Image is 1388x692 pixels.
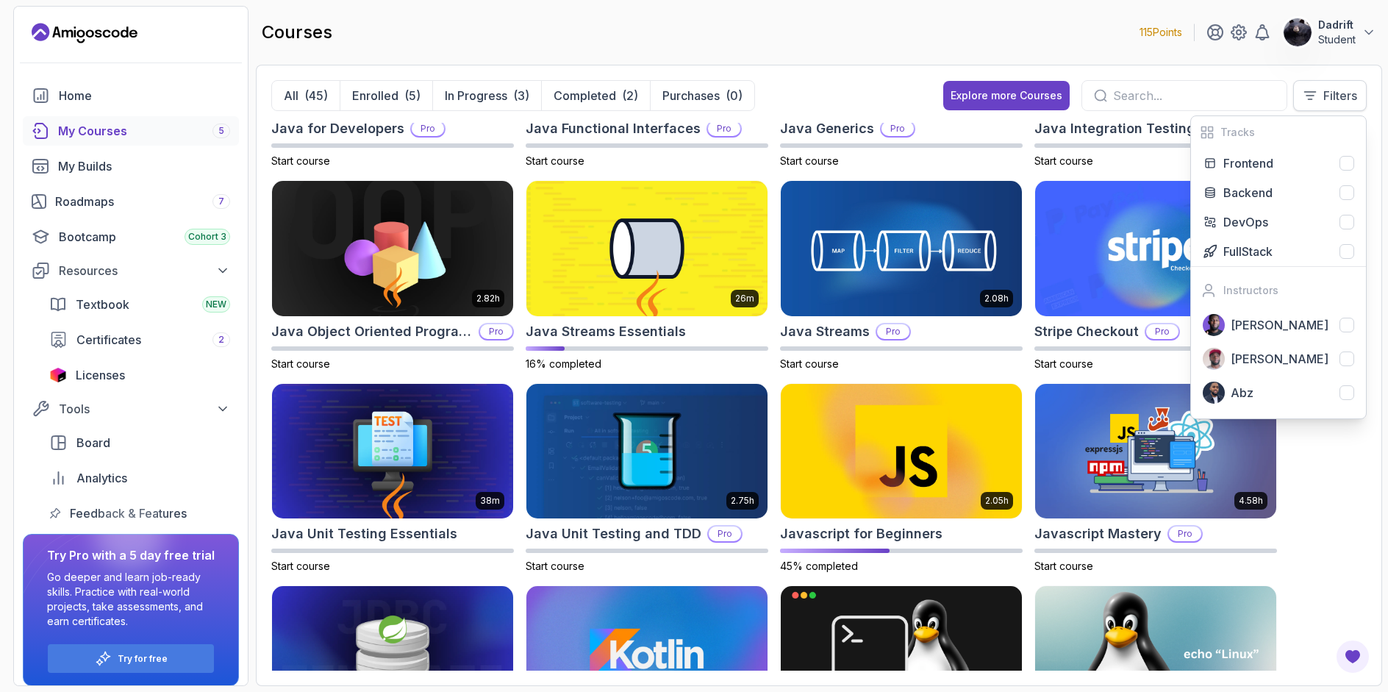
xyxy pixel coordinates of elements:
img: instructor img [1203,314,1225,336]
div: (45) [304,87,328,104]
p: All [284,87,298,104]
span: Start course [526,154,584,167]
div: My Builds [58,157,230,175]
p: Purchases [662,87,720,104]
h2: Javascript Mastery [1034,524,1162,544]
h2: Java Streams [780,321,870,342]
span: 5 [218,125,224,137]
img: instructor img [1203,382,1225,404]
p: Dadrift [1318,18,1356,32]
span: Start course [1034,154,1093,167]
p: Student [1318,32,1356,47]
a: home [23,81,239,110]
img: Java Streams Essentials card [526,181,768,316]
p: [PERSON_NAME] [1231,350,1328,368]
button: Open Feedback Button [1335,639,1370,674]
span: Start course [271,154,330,167]
h2: Java Object Oriented Programming [271,321,473,342]
span: Analytics [76,469,127,487]
a: courses [23,116,239,146]
p: Filters [1323,87,1357,104]
p: [PERSON_NAME] [1231,316,1328,334]
span: 45% completed [780,560,858,572]
img: Java Unit Testing and TDD card [526,384,768,519]
p: Frontend [1223,154,1273,172]
button: instructor img[PERSON_NAME] [1191,342,1366,376]
img: Java Unit Testing Essentials card [272,384,513,519]
a: Landing page [32,21,137,45]
span: Certificates [76,331,141,349]
span: 7 [218,196,224,207]
a: board [40,428,239,457]
img: jetbrains icon [49,368,67,382]
p: 2.08h [984,293,1009,304]
div: (2) [622,87,638,104]
p: 2.05h [985,495,1009,507]
div: Tools [59,400,230,418]
h2: Java Functional Interfaces [526,118,701,139]
span: Start course [271,357,330,370]
span: Cohort 3 [188,231,226,243]
p: Enrolled [352,87,398,104]
button: instructor img[PERSON_NAME] [1191,308,1366,342]
a: certificates [40,325,239,354]
button: In Progress(3) [432,81,541,110]
p: DevOps [1223,213,1268,231]
a: licenses [40,360,239,390]
h2: Tracks [1220,125,1255,140]
p: Pro [1146,324,1178,339]
span: Feedback & Features [70,504,187,522]
button: Enrolled(5) [340,81,432,110]
p: FullStack [1223,243,1273,260]
h2: Java Integration Testing [1034,118,1195,139]
p: Pro [877,324,909,339]
h2: Stripe Checkout [1034,321,1139,342]
a: builds [23,151,239,181]
button: DevOps [1191,207,1366,237]
button: user profile imageDadriftStudent [1283,18,1376,47]
div: (5) [404,87,421,104]
button: Completed(2) [541,81,650,110]
button: FullStack [1191,237,1366,266]
p: Try for free [118,653,168,665]
h2: Javascript for Beginners [780,524,942,544]
div: Bootcamp [59,228,230,246]
p: Completed [554,87,616,104]
h2: Java Unit Testing Essentials [271,524,457,544]
h2: courses [262,21,332,44]
span: Start course [1034,560,1093,572]
p: 115 Points [1140,25,1182,40]
button: Resources [23,257,239,284]
img: Javascript for Beginners card [781,384,1022,519]
p: Pro [1169,527,1201,541]
button: Explore more Courses [943,81,1070,110]
p: Pro [412,121,444,136]
p: 26m [735,293,754,304]
button: Backend [1191,178,1366,207]
span: Start course [526,560,584,572]
h2: Java Streams Essentials [526,321,686,342]
p: Abz [1231,384,1253,402]
h2: Java Generics [780,118,874,139]
span: Start course [780,357,839,370]
p: 2.82h [476,293,500,304]
a: roadmaps [23,187,239,216]
p: Backend [1223,184,1273,201]
h2: Java Unit Testing and TDD [526,524,701,544]
img: Java Streams card [781,181,1022,316]
span: Start course [1034,357,1093,370]
h2: Java for Developers [271,118,404,139]
p: Pro [708,121,740,136]
span: Licenses [76,366,125,384]
a: bootcamp [23,222,239,252]
span: 2 [218,334,224,346]
button: instructor imgAbz [1191,376,1366,410]
a: analytics [40,463,239,493]
span: Board [76,434,110,452]
input: Search... [1113,87,1275,104]
div: Roadmaps [55,193,230,210]
img: user profile image [1284,18,1312,46]
img: instructor img [1203,348,1225,370]
div: Resources [59,262,230,279]
div: (0) [726,87,743,104]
